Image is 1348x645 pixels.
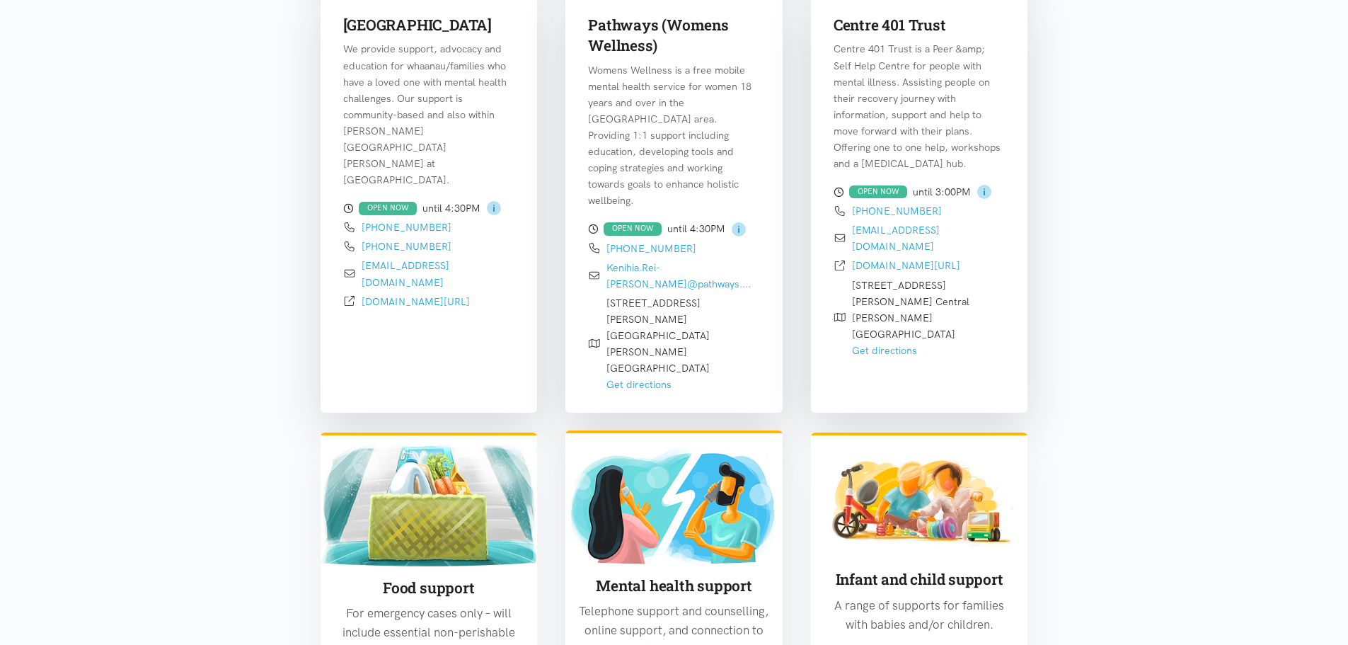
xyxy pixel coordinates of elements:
a: [PHONE_NUMBER] [606,242,696,255]
p: Centre 401 Trust is a Peer &amp; Self Help Centre for people with mental illness. Assisting peopl... [834,41,1006,171]
a: [PHONE_NUMBER] [362,240,451,253]
h3: [GEOGRAPHIC_DATA] [343,15,515,35]
a: Get directions [852,344,917,357]
a: [DOMAIN_NAME][URL] [362,295,470,308]
a: [EMAIL_ADDRESS][DOMAIN_NAME] [362,259,449,288]
div: [STREET_ADDRESS] [PERSON_NAME][GEOGRAPHIC_DATA] [PERSON_NAME] [GEOGRAPHIC_DATA] [606,295,760,393]
a: [DOMAIN_NAME][URL] [852,259,960,272]
p: We provide support, advocacy and education for whaanau/families who have a loved one with mental ... [343,41,515,188]
p: A range of supports for families with babies and/or children. [822,596,1017,634]
div: OPEN NOW [849,185,907,199]
a: Kenihia.Rei-[PERSON_NAME]@pathways.... [606,261,751,290]
div: OPEN NOW [604,222,662,236]
a: [PHONE_NUMBER] [852,205,942,217]
h3: Mental health support [577,576,771,596]
a: [EMAIL_ADDRESS][DOMAIN_NAME] [852,224,940,253]
a: [PHONE_NUMBER] [362,221,451,234]
h3: Food support [332,578,526,598]
div: until 4:30PM [343,200,515,217]
div: until 4:30PM [588,220,760,237]
div: OPEN NOW [359,202,417,215]
div: until 3:00PM [834,183,1006,200]
div: [STREET_ADDRESS] [PERSON_NAME] Central [PERSON_NAME] [GEOGRAPHIC_DATA] [852,278,969,359]
h3: Centre 401 Trust [834,15,1006,35]
p: Womens Wellness is a free mobile mental health service for women 18 years and over in the [GEOGRA... [588,62,760,209]
h3: Infant and child support [822,569,1017,590]
a: Get directions [606,378,672,391]
h3: Pathways (Womens Wellness) [588,15,760,57]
